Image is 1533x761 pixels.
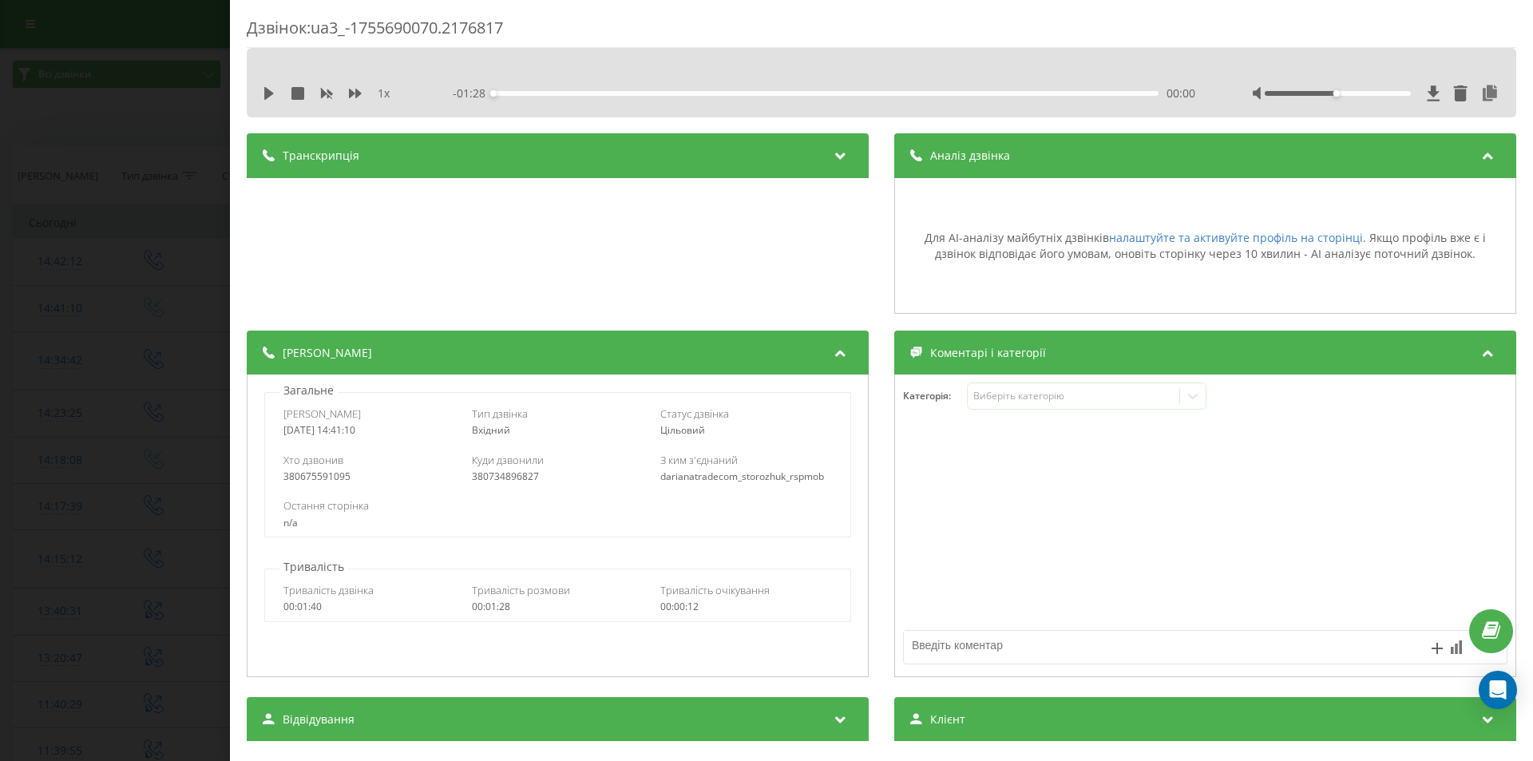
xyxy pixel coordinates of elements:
span: Остання сторінка [283,498,369,513]
span: Тривалість очікування [660,583,770,597]
div: darianatradecom_storozhuk_rspmob [660,471,832,482]
span: Вхідний [472,423,510,437]
div: 00:00:12 [660,601,832,612]
div: Accessibility label [1333,90,1340,97]
div: [DATE] 14:41:10 [283,425,455,436]
div: Дзвінок : ua3_-1755690070.2176817 [247,17,1516,48]
span: Клієнт [930,711,965,727]
span: Транскрипція [283,148,359,164]
span: З ким з'єднаний [660,453,738,467]
span: Коментарі і категорії [930,345,1046,361]
div: Open Intercom Messenger [1479,671,1517,709]
span: [PERSON_NAME] [283,406,361,421]
div: 00:01:40 [283,601,455,612]
span: [PERSON_NAME] [283,345,372,361]
div: Accessibility label [490,90,497,97]
div: n/a [283,517,831,529]
span: Статус дзвінка [660,406,729,421]
div: 380675591095 [283,471,455,482]
div: 380734896827 [472,471,644,482]
span: - 01:28 [453,85,493,101]
span: Тривалість дзвінка [283,583,374,597]
span: Тип дзвінка [472,406,528,421]
span: 00:00 [1167,85,1195,101]
span: 1 x [378,85,390,101]
span: Аналіз дзвінка [930,148,1010,164]
h4: Категорія : [903,390,967,402]
a: налаштуйте та активуйте профіль на сторінці [1109,230,1363,245]
span: Хто дзвонив [283,453,343,467]
div: Для AI-аналізу майбутніх дзвінків . Якщо профіль вже є і дзвінок відповідає його умовам, оновіть ... [903,230,1507,261]
span: Цільовий [660,423,705,437]
p: Тривалість [279,559,348,575]
span: Відвідування [283,711,355,727]
span: Куди дзвонили [472,453,544,467]
p: Загальне [279,382,338,398]
span: Тривалість розмови [472,583,570,597]
div: Виберіть категорію [973,390,1173,402]
div: 00:01:28 [472,601,644,612]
